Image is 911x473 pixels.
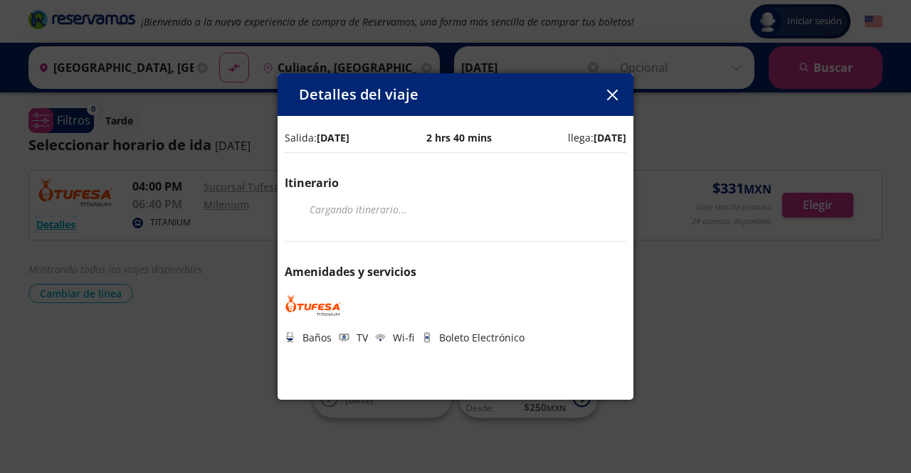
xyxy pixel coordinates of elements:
p: Amenidades y servicios [285,263,626,280]
p: 2 hrs 40 mins [426,130,492,145]
p: Detalles del viaje [299,84,418,105]
b: [DATE] [317,131,349,144]
p: Itinerario [285,174,626,191]
p: Wi-fi [393,330,414,345]
p: TV [357,330,368,345]
em: Cargando itinerario ... [310,203,407,216]
p: Baños [302,330,332,345]
p: Boleto Electrónico [439,330,525,345]
p: llega: [568,130,626,145]
b: [DATE] [594,131,626,144]
p: Salida: [285,130,349,145]
img: TUFESA TITANIUM [285,294,342,316]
